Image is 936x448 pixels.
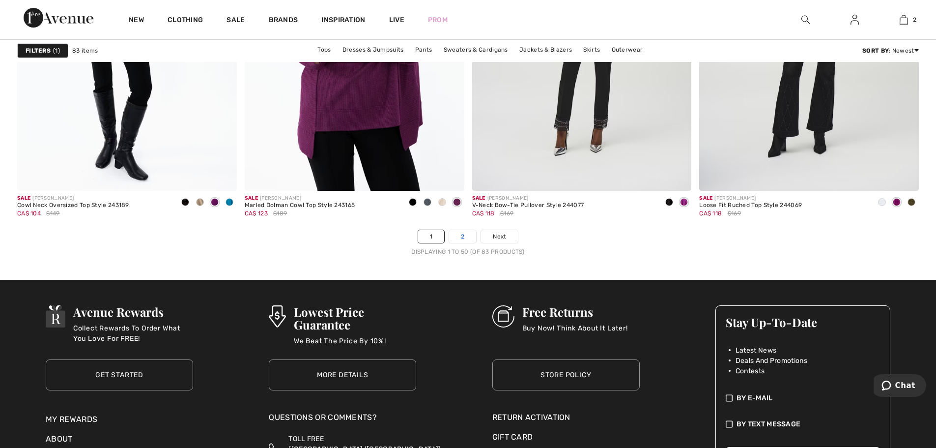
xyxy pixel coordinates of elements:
img: check [726,419,733,429]
div: Black/Black [405,195,420,211]
div: : Newest [862,46,919,55]
h3: Free Returns [522,305,628,318]
a: Outerwear [607,43,648,56]
span: CA$ 118 [699,210,722,217]
a: Get Started [46,359,193,390]
span: $149 [46,209,59,218]
img: check [726,393,733,403]
p: Buy Now! Think About It Later! [522,323,628,343]
h3: Avenue Rewards [73,305,193,318]
a: Dresses & Jumpsuits [338,43,409,56]
div: Empress/black [450,195,464,211]
a: Return Activation [492,412,640,423]
div: Questions or Comments? [269,412,416,428]
div: Empress [889,195,904,211]
span: CA$ 104 [17,210,41,217]
span: Sale [245,195,258,201]
a: Gift Card [492,431,640,443]
img: Free Returns [492,305,514,328]
a: Jackets & Blazers [514,43,577,56]
span: 83 items [72,46,98,55]
img: 1ère Avenue [24,8,93,28]
nav: Page navigation [17,230,919,256]
span: CA$ 123 [245,210,268,217]
span: Contests [736,366,765,376]
strong: Sort By [862,47,889,54]
div: V-Neck Bow-Tie Pullover Style 244077 [472,202,584,209]
a: Sign In [843,14,867,26]
div: Black [662,195,677,211]
div: Vanilla 30 [875,195,889,211]
a: My Rewards [46,415,97,424]
img: Lowest Price Guarantee [269,305,285,328]
div: Loose Fit Ruched Top Style 244069 [699,202,802,209]
div: Empress [677,195,691,211]
a: Sweaters & Cardigans [439,43,513,56]
a: Pants [410,43,437,56]
span: $169 [500,209,513,218]
h3: Lowest Price Guarantee [294,305,417,331]
strong: Filters [26,46,51,55]
a: Skirts [578,43,605,56]
div: Grey melange/black [420,195,435,211]
div: [PERSON_NAME] [245,195,355,202]
div: Empress [207,195,222,211]
p: Collect Rewards To Order What You Love For FREE! [73,323,193,343]
div: Cowl Neck Oversized Top Style 243189 [17,202,129,209]
span: Sale [17,195,30,201]
a: Sale [227,16,245,26]
span: $169 [728,209,741,218]
a: Prom [428,15,448,25]
img: Avenue Rewards [46,305,65,328]
a: Store Policy [492,359,640,390]
span: 1 [53,46,60,55]
a: Brands [269,16,298,26]
div: Pacific blue [222,195,237,211]
a: 1 [418,230,444,243]
p: We Beat The Price By 10%! [294,336,417,356]
span: By E-mail [737,393,773,403]
a: 2 [879,14,928,26]
div: Marled Dolman Cowl Top Style 243165 [245,202,355,209]
div: [PERSON_NAME] [472,195,584,202]
div: Displaying 1 to 50 (of 83 products) [17,247,919,256]
img: search the website [801,14,810,26]
div: Black [178,195,193,211]
span: Deals And Promotions [736,356,807,366]
div: Java [193,195,207,211]
span: Sale [699,195,712,201]
h3: Stay Up-To-Date [726,316,880,329]
div: [PERSON_NAME] [699,195,802,202]
span: Sale [472,195,485,201]
a: Live [389,15,404,25]
div: [PERSON_NAME] [17,195,129,202]
span: $189 [273,209,287,218]
span: Latest News [736,345,776,356]
img: My Bag [900,14,908,26]
div: Oatmeal/vanilla [435,195,450,211]
span: Next [493,232,506,241]
span: 2 [913,15,916,24]
a: Clothing [168,16,203,26]
div: Iguana [904,195,919,211]
a: New [129,16,144,26]
span: CA$ 118 [472,210,495,217]
iframe: Opens a widget where you can chat to one of our agents [874,374,926,399]
a: More Details [269,359,416,390]
a: Tops [312,43,336,56]
a: Next [481,230,518,243]
img: My Info [851,14,859,26]
span: By Text Message [737,419,801,429]
a: 2 [449,230,476,243]
span: Inspiration [321,16,365,26]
